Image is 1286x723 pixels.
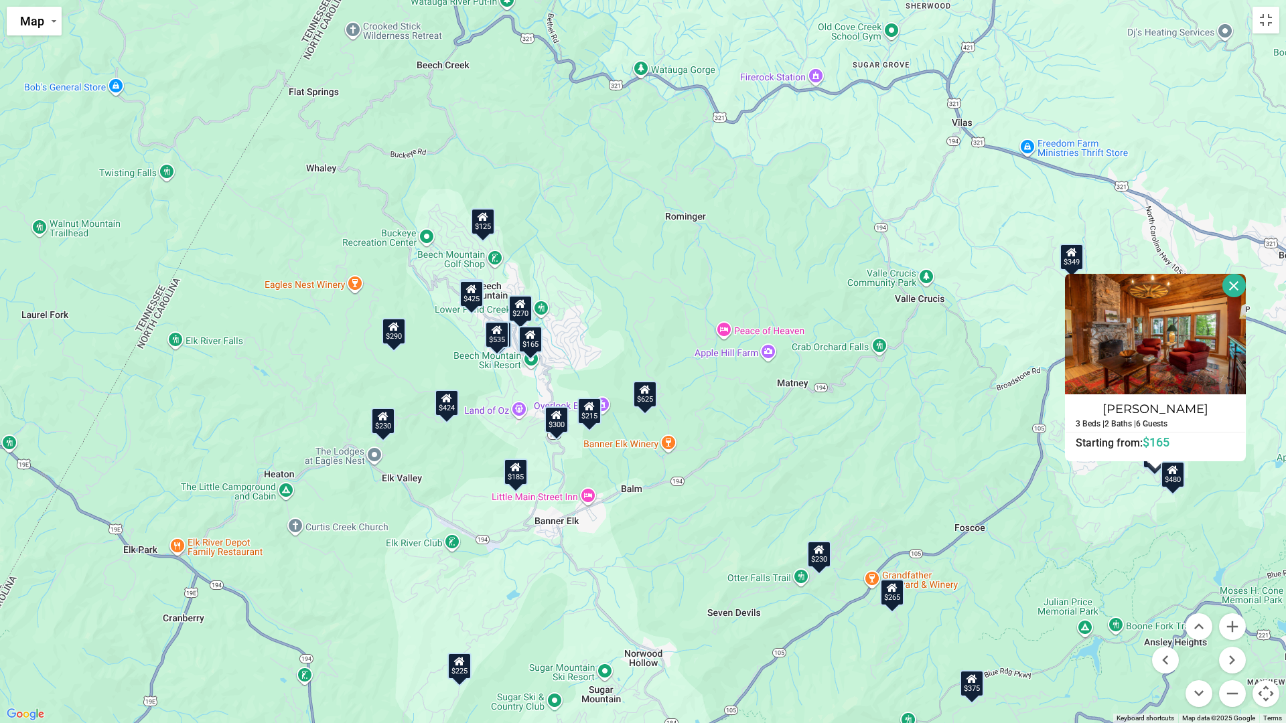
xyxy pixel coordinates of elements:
img: Azalea Hill [1065,274,1246,394]
div: $375 [960,670,984,697]
span: $165 [1143,435,1169,449]
button: Move up [1186,613,1212,640]
button: Zoom in [1219,613,1246,640]
h5: 6 Guests [1136,420,1167,428]
span: Map data ©2025 Google [1182,714,1255,722]
button: Close [1222,274,1246,297]
div: $349 [1060,244,1084,270]
div: $480 [1161,461,1185,488]
button: Zoom out [1219,680,1246,707]
h6: Starting from: [1066,436,1245,449]
button: Keyboard shortcuts [1117,714,1174,723]
button: Move left [1152,647,1179,673]
h4: [PERSON_NAME] [1066,398,1245,420]
button: Map camera controls [1253,680,1279,707]
a: Terms (opens in new tab) [1263,714,1282,722]
button: Move right [1219,647,1246,673]
div: $265 [880,579,904,606]
a: [PERSON_NAME] 3 Beds | 2 Baths | 6 Guests Starting from:$165 [1065,394,1246,450]
div: $230 [807,541,831,568]
h5: 3 Beds | [1076,420,1104,428]
h5: 2 Baths | [1104,420,1136,428]
button: Move down [1186,680,1212,707]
